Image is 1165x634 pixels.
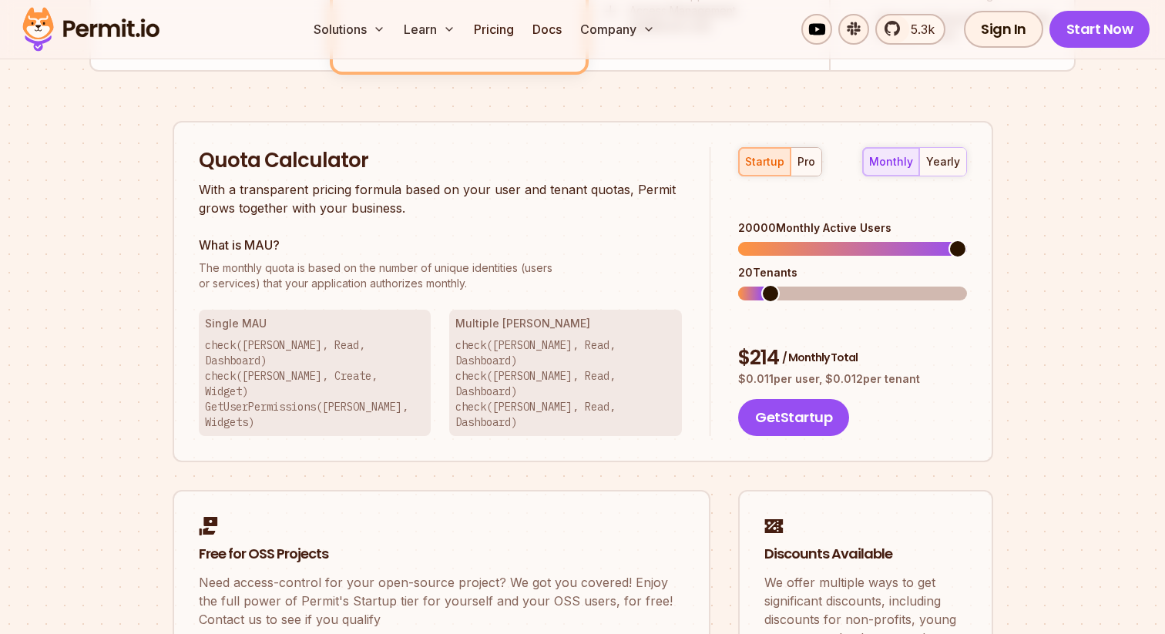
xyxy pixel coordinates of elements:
img: Permit logo [15,3,166,55]
a: Docs [526,14,568,45]
span: The monthly quota is based on the number of unique identities (users [199,260,683,276]
h2: Quota Calculator [199,147,683,175]
a: 5.3k [875,14,945,45]
h2: Discounts Available [764,545,967,564]
div: yearly [926,154,960,169]
p: check([PERSON_NAME], Read, Dashboard) check([PERSON_NAME], Read, Dashboard) check([PERSON_NAME], ... [455,337,676,430]
h3: Single MAU [205,316,425,331]
span: / Monthly Total [782,350,858,365]
h3: Multiple [PERSON_NAME] [455,316,676,331]
button: GetStartup [738,399,849,436]
a: Start Now [1049,11,1150,48]
a: Pricing [468,14,520,45]
p: $ 0.011 per user, $ 0.012 per tenant [738,371,966,387]
p: or services) that your application authorizes monthly. [199,260,683,291]
p: check([PERSON_NAME], Read, Dashboard) check([PERSON_NAME], Create, Widget) GetUserPermissions([PE... [205,337,425,430]
p: With a transparent pricing formula based on your user and tenant quotas, Permit grows together wi... [199,180,683,217]
button: Learn [398,14,462,45]
p: Need access-control for your open-source project? We got you covered! Enjoy the full power of Per... [199,573,684,629]
h2: Free for OSS Projects [199,545,684,564]
button: Solutions [307,14,391,45]
button: Company [574,14,661,45]
div: $ 214 [738,344,966,372]
div: pro [797,154,815,169]
div: 20000 Monthly Active Users [738,220,966,236]
div: 20 Tenants [738,265,966,280]
h3: What is MAU? [199,236,683,254]
span: 5.3k [901,20,935,39]
a: Sign In [964,11,1043,48]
